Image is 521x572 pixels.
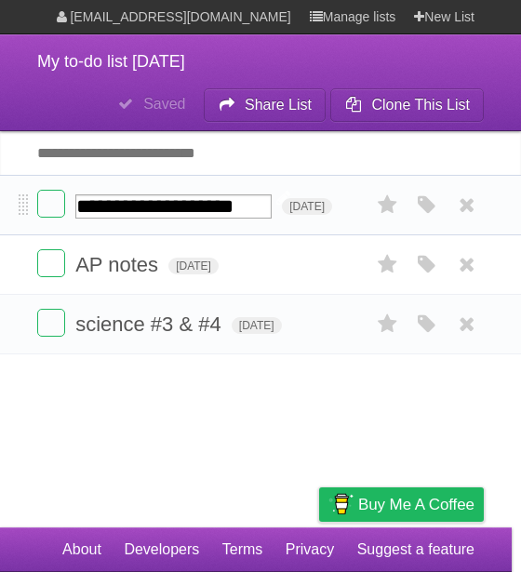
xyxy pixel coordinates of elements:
[357,532,474,567] a: Suggest a feature
[370,309,406,339] label: Star task
[328,488,354,520] img: Buy me a coffee
[37,249,65,277] label: Done
[358,488,474,521] span: Buy me a coffee
[124,532,199,567] a: Developers
[232,317,282,334] span: [DATE]
[222,532,263,567] a: Terms
[37,52,185,71] span: My to-do list [DATE]
[143,96,185,112] b: Saved
[319,487,484,522] a: Buy me a coffee
[37,309,65,337] label: Done
[37,190,65,218] label: Done
[75,253,163,276] span: AP notes
[282,198,332,215] span: [DATE]
[371,97,470,113] b: Clone This List
[75,313,226,336] span: science #3 & #4
[168,258,219,274] span: [DATE]
[204,88,327,122] button: Share List
[370,249,406,280] label: Star task
[286,532,334,567] a: Privacy
[330,88,484,122] button: Clone This List
[370,190,406,220] label: Star task
[245,97,312,113] b: Share List
[62,532,101,567] a: About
